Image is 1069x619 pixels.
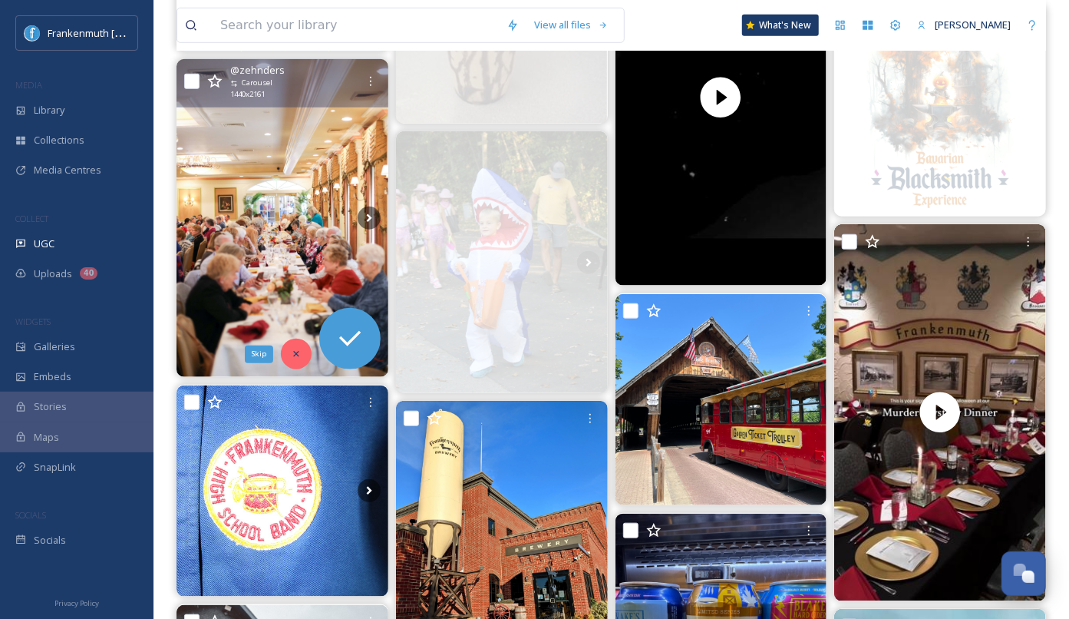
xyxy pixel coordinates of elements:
a: [PERSON_NAME] [909,10,1018,40]
span: Media Centres [34,163,101,177]
span: Stories [34,399,67,414]
span: UGC [34,237,54,251]
span: Galleries [34,339,75,354]
a: Privacy Policy [54,593,99,611]
img: Artifact of the Week! This week's artifact is part of a marching band uniform from 1947-1948. Thi... [177,386,388,597]
span: 1440 x 2161 [230,89,265,100]
img: 🎃🕯️ “Spooky Sparks in Frankenmuth” 🕯️🎃⁠ ⁠ Ghosts go clang! and goblins cheer,⁠ Witches forge dagg... [834,5,1046,217]
span: Collections [34,133,84,147]
span: Privacy Policy [54,598,99,608]
div: 40 [80,267,97,280]
video: Darkness will fall across Frankenmuth on October 24 at the Macabre Masquerade, Bavarian Inn Resta... [834,224,1046,601]
a: What's New [742,15,819,36]
a: View all files [526,10,616,40]
span: Socials [34,533,66,548]
span: Frankenmuth [US_STATE] [48,25,163,40]
span: MEDIA [15,79,42,91]
span: @ zehnders [230,63,285,78]
span: [PERSON_NAME] [935,18,1011,31]
input: Search your library [213,8,499,42]
span: Carousel [242,78,272,88]
span: Maps [34,430,59,445]
div: Skip [245,346,273,362]
span: Uploads [34,266,72,281]
span: WIDGETS [15,316,51,327]
img: All aboard the Golden Ticket Trolley! ✨🚂 Every Sunday in October, kids (3–12) ride for just $5! D... [615,294,827,506]
span: COLLECT [15,213,48,224]
img: thumbnail [834,224,1046,601]
img: Dinner never sounded so good!🍽️🎶 From toe-tappin' tunes to unforgettable performances, Classic Wo... [177,59,388,377]
img: 🕸️Last weekend’s Halloween fun was just the beginning! 👻 We’ve got 3 more spooktacular weekends o... [396,131,608,393]
span: SOCIALS [15,509,46,521]
button: Open Chat [1001,551,1046,596]
span: SnapLink [34,460,76,475]
span: Embeds [34,369,71,384]
span: Library [34,103,64,118]
img: Social%20Media%20PFP%202025.jpg [25,25,40,41]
